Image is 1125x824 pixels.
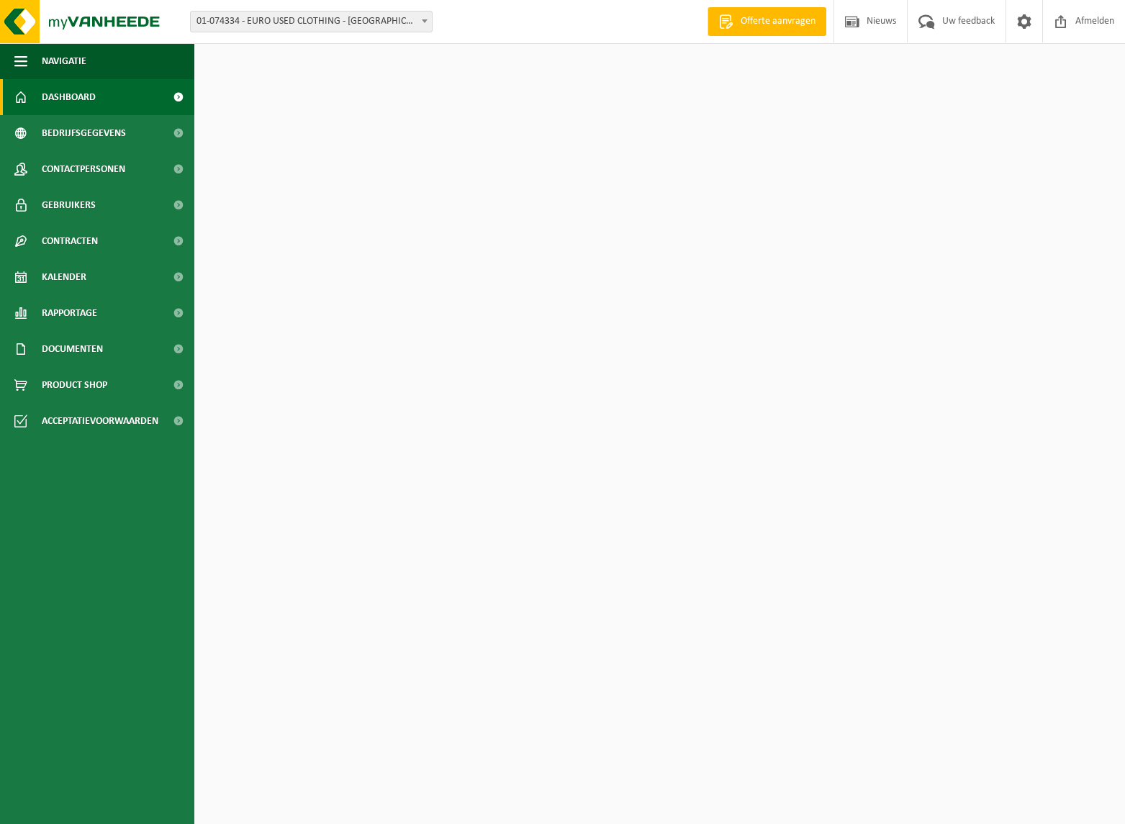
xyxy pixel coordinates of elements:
[42,79,96,115] span: Dashboard
[191,12,432,32] span: 01-074334 - EURO USED CLOTHING - ZEVENBERGEN
[42,295,97,331] span: Rapportage
[42,43,86,79] span: Navigatie
[42,403,158,439] span: Acceptatievoorwaarden
[42,367,107,403] span: Product Shop
[42,223,98,259] span: Contracten
[42,115,126,151] span: Bedrijfsgegevens
[737,14,819,29] span: Offerte aanvragen
[708,7,826,36] a: Offerte aanvragen
[42,151,125,187] span: Contactpersonen
[42,331,103,367] span: Documenten
[190,11,433,32] span: 01-074334 - EURO USED CLOTHING - ZEVENBERGEN
[42,259,86,295] span: Kalender
[42,187,96,223] span: Gebruikers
